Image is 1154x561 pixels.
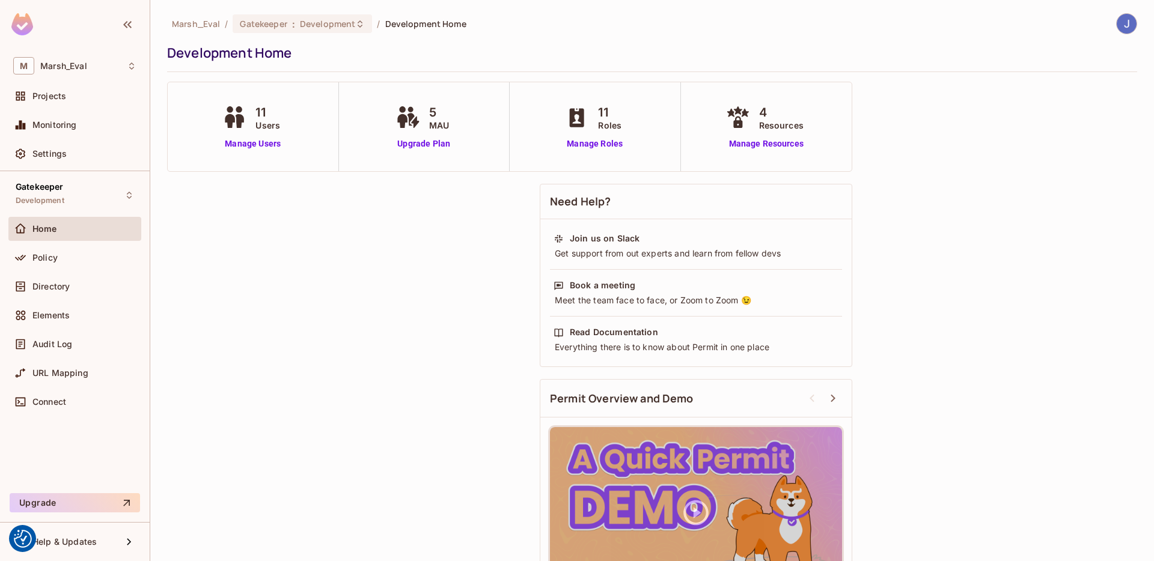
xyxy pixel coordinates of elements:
span: M [13,57,34,74]
button: Upgrade [10,493,140,512]
li: / [225,18,228,29]
span: 4 [759,103,804,121]
span: Development [300,18,355,29]
a: Manage Users [219,138,286,150]
span: : [292,19,296,29]
span: Permit Overview and Demo [550,391,694,406]
span: Home [32,224,57,234]
span: Audit Log [32,339,72,349]
img: Revisit consent button [14,530,32,548]
img: Jose Basanta [1117,14,1137,34]
span: Monitoring [32,120,77,130]
div: Everything there is to know about Permit in one place [554,341,838,353]
img: SReyMgAAAABJRU5ErkJggg== [11,13,33,35]
div: Development Home [167,44,1131,62]
a: Manage Resources [723,138,810,150]
div: Read Documentation [570,326,658,338]
div: Book a meeting [570,279,635,291]
button: Consent Preferences [14,530,32,548]
span: Users [255,119,280,132]
a: Upgrade Plan [393,138,455,150]
span: Projects [32,91,66,101]
span: the active workspace [172,18,220,29]
span: Development Home [385,18,466,29]
span: Development [16,196,64,205]
span: Roles [598,119,621,132]
span: MAU [429,119,449,132]
span: 5 [429,103,449,121]
span: 11 [598,103,621,121]
li: / [377,18,380,29]
div: Get support from out experts and learn from fellow devs [554,247,838,259]
span: Policy [32,253,58,262]
span: Gatekeeper [240,18,287,29]
span: Workspace: Marsh_Eval [40,61,87,71]
span: Gatekeeper [16,182,64,192]
span: Elements [32,311,70,320]
span: Need Help? [550,194,611,209]
div: Meet the team face to face, or Zoom to Zoom 😉 [554,294,838,306]
span: URL Mapping [32,368,88,378]
span: Connect [32,397,66,407]
span: Resources [759,119,804,132]
div: Join us on Slack [570,232,640,244]
a: Manage Roles [562,138,627,150]
span: Help & Updates [32,537,97,547]
span: 11 [255,103,280,121]
span: Settings [32,149,67,159]
span: Directory [32,282,70,291]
